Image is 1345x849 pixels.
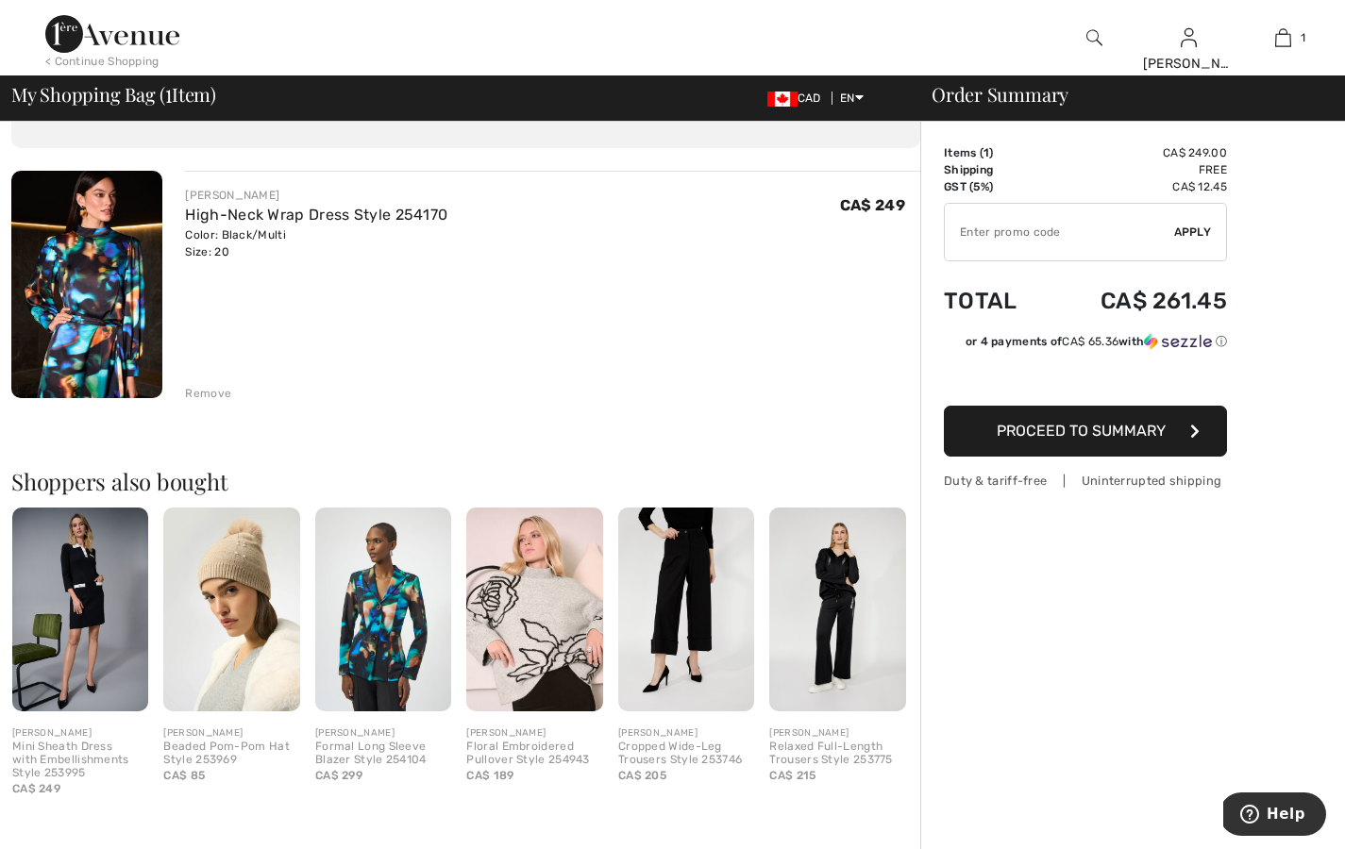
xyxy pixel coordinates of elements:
div: Mini Sheath Dress with Embellishments Style 253995 [12,741,148,779]
h2: Shoppers also bought [11,470,920,492]
div: or 4 payments of with [966,333,1227,350]
span: CAD [767,92,829,105]
div: or 4 payments ofCA$ 65.36withSezzle Click to learn more about Sezzle [944,333,1227,357]
span: My Shopping Bag ( Item) [11,85,216,104]
img: Sezzle [1144,333,1212,350]
span: EN [840,92,864,105]
img: Cropped Wide-Leg Trousers Style 253746 [618,508,754,712]
a: High-Neck Wrap Dress Style 254170 [185,206,447,224]
div: < Continue Shopping [45,53,160,70]
img: Beaded Pom-Pom Hat Style 253969 [163,508,299,712]
div: Cropped Wide-Leg Trousers Style 253746 [618,741,754,767]
span: CA$ 215 [769,769,815,782]
span: CA$ 299 [315,769,362,782]
td: CA$ 261.45 [1048,269,1227,333]
div: [PERSON_NAME] [618,726,754,741]
span: 1 [984,146,989,159]
span: CA$ 189 [466,769,513,782]
div: Relaxed Full-Length Trousers Style 253775 [769,741,905,767]
span: Apply [1174,224,1212,241]
img: Relaxed Full-Length Trousers Style 253775 [769,508,905,712]
img: 1ère Avenue [45,15,179,53]
div: Duty & tariff-free | Uninterrupted shipping [944,472,1227,490]
img: High-Neck Wrap Dress Style 254170 [11,171,162,398]
span: 1 [1301,29,1305,46]
span: 1 [165,80,172,105]
div: Beaded Pom-Pom Hat Style 253969 [163,741,299,767]
div: Remove [185,385,231,402]
div: [PERSON_NAME] [12,726,148,741]
div: [PERSON_NAME] [315,726,451,741]
td: Items ( ) [944,144,1048,161]
img: Mini Sheath Dress with Embellishments Style 253995 [12,508,148,712]
img: Canadian Dollar [767,92,798,107]
div: Formal Long Sleeve Blazer Style 254104 [315,741,451,767]
input: Promo code [945,204,1174,260]
div: [PERSON_NAME] [185,187,447,204]
div: [PERSON_NAME] [163,726,299,741]
span: CA$ 249 [840,196,905,214]
div: [PERSON_NAME] [466,726,602,741]
div: Floral Embroidered Pullover Style 254943 [466,741,602,767]
span: CA$ 205 [618,769,666,782]
a: Sign In [1181,28,1197,46]
td: GST (5%) [944,178,1048,195]
span: Proceed to Summary [997,422,1166,440]
td: CA$ 12.45 [1048,178,1227,195]
div: Color: Black/Multi Size: 20 [185,226,447,260]
td: Shipping [944,161,1048,178]
span: CA$ 65.36 [1062,335,1118,348]
img: Floral Embroidered Pullover Style 254943 [466,508,602,712]
iframe: PayPal-paypal [944,357,1227,399]
img: My Bag [1275,26,1291,49]
button: Proceed to Summary [944,406,1227,457]
div: [PERSON_NAME] [1143,54,1236,74]
img: Formal Long Sleeve Blazer Style 254104 [315,508,451,712]
a: 1 [1236,26,1329,49]
td: Total [944,269,1048,333]
div: Order Summary [909,85,1334,104]
iframe: Opens a widget where you can find more information [1223,792,1326,840]
span: CA$ 249 [12,782,60,795]
img: My Info [1181,26,1197,49]
div: [PERSON_NAME] [769,726,905,741]
td: CA$ 249.00 [1048,144,1227,161]
span: CA$ 85 [163,769,205,782]
td: Free [1048,161,1227,178]
img: search the website [1086,26,1102,49]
